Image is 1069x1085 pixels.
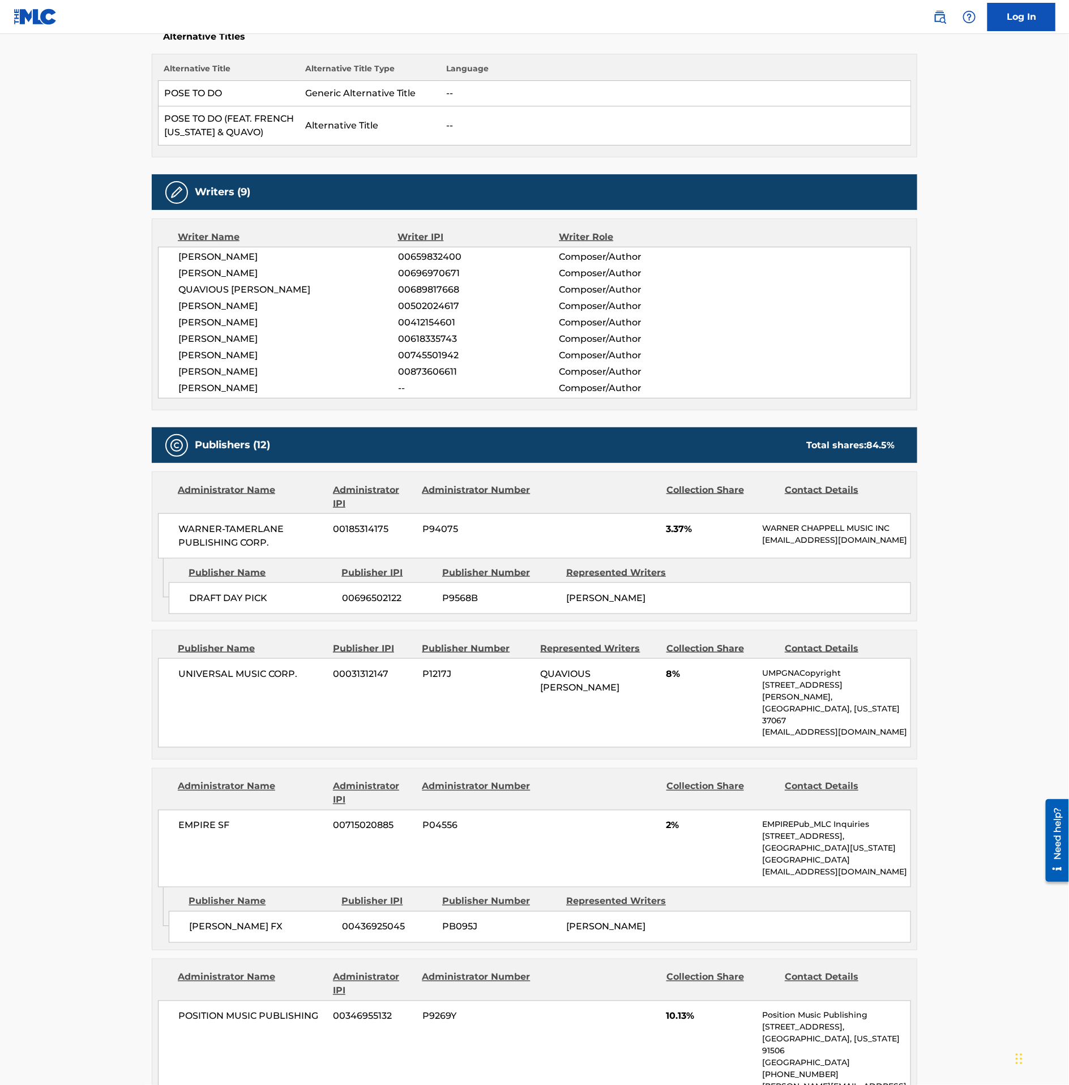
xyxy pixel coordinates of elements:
[763,843,910,855] p: [GEOGRAPHIC_DATA][US_STATE]
[14,8,57,25] img: MLC Logo
[441,63,911,81] th: Language
[398,283,559,297] span: 00689817668
[422,483,532,511] div: Administrator Number
[178,365,398,379] span: [PERSON_NAME]
[763,855,910,867] p: [GEOGRAPHIC_DATA]
[189,920,333,934] span: [PERSON_NAME] FX
[929,6,951,28] a: Public Search
[441,106,911,145] td: --
[178,316,398,329] span: [PERSON_NAME]
[333,483,413,511] div: Administrator IPI
[398,299,559,313] span: 00502024617
[300,106,441,145] td: Alternative Title
[178,642,324,655] div: Publisher Name
[559,230,705,244] div: Writer Role
[559,283,705,297] span: Composer/Author
[763,867,910,878] p: [EMAIL_ADDRESS][DOMAIN_NAME]
[422,819,532,833] span: P04556
[333,971,413,998] div: Administrator IPI
[342,591,434,605] span: 00696502122
[178,267,398,280] span: [PERSON_NAME]
[178,332,398,346] span: [PERSON_NAME]
[666,780,776,807] div: Collection Share
[666,483,776,511] div: Collection Share
[300,81,441,106] td: Generic Alternative Title
[785,780,895,807] div: Contact Details
[541,668,620,693] span: QUAVIOUS [PERSON_NAME]
[178,522,325,550] span: WARNER-TAMERLANE PUBLISHING CORP.
[442,566,558,580] div: Publisher Number
[189,895,333,908] div: Publisher Name
[785,971,895,998] div: Contact Details
[422,522,532,536] span: P94075
[666,819,754,833] span: 2%
[441,81,911,106] td: --
[666,642,776,655] div: Collection Share
[398,316,559,329] span: 00412154601
[933,10,947,24] img: search
[442,591,558,605] span: P9568B
[422,971,532,998] div: Administrator Number
[341,895,434,908] div: Publisher IPI
[422,780,532,807] div: Administrator Number
[559,316,705,329] span: Composer/Author
[195,439,270,452] h5: Publishers (12)
[159,106,300,145] td: POSE TO DO (FEAT. FRENCH [US_STATE] & QUAVO)
[333,522,414,536] span: 00185314175
[666,971,776,998] div: Collection Share
[763,1069,910,1081] p: [PHONE_NUMBER]
[566,895,682,908] div: Represented Writers
[178,299,398,313] span: [PERSON_NAME]
[398,381,559,395] span: --
[559,349,705,362] span: Composer/Author
[333,780,413,807] div: Administrator IPI
[333,667,414,681] span: 00031312147
[189,566,333,580] div: Publisher Name
[566,593,645,603] span: [PERSON_NAME]
[300,63,441,81] th: Alternative Title Type
[422,1010,532,1023] span: P9269Y
[159,81,300,106] td: POSE TO DO
[178,250,398,264] span: [PERSON_NAME]
[1012,1031,1069,1085] iframe: Chat Widget
[398,267,559,280] span: 00696970671
[178,349,398,362] span: [PERSON_NAME]
[159,63,300,81] th: Alternative Title
[559,250,705,264] span: Composer/Author
[666,667,754,681] span: 8%
[422,667,532,681] span: P1217J
[178,819,325,833] span: EMPIRE SF
[763,703,910,727] p: [GEOGRAPHIC_DATA], [US_STATE] 37067
[178,971,324,998] div: Administrator Name
[763,819,910,831] p: EMPIREPub_MLC Inquiries
[763,667,910,679] p: UMPGNACopyright
[559,381,705,395] span: Composer/Author
[763,1057,910,1069] p: [GEOGRAPHIC_DATA]
[763,1010,910,1022] p: Position Music Publishing
[958,6,981,28] div: Help
[785,483,895,511] div: Contact Details
[398,365,559,379] span: 00873606611
[189,591,333,605] span: DRAFT DAY PICK
[566,566,682,580] div: Represented Writers
[398,349,559,362] span: 00745501942
[178,1010,325,1023] span: POSITION MUSIC PUBLISHING
[763,1022,910,1033] p: [STREET_ADDRESS],
[333,642,413,655] div: Publisher IPI
[341,566,434,580] div: Publisher IPI
[785,642,895,655] div: Contact Details
[541,642,658,655] div: Represented Writers
[170,186,183,199] img: Writers
[178,780,324,807] div: Administrator Name
[178,283,398,297] span: QUAVIOUS [PERSON_NAME]
[170,439,183,452] img: Publishers
[763,534,910,546] p: [EMAIL_ADDRESS][DOMAIN_NAME]
[763,522,910,534] p: WARNER CHAPPELL MUSIC INC
[195,186,250,199] h5: Writers (9)
[763,727,910,739] p: [EMAIL_ADDRESS][DOMAIN_NAME]
[566,921,645,932] span: [PERSON_NAME]
[559,299,705,313] span: Composer/Author
[559,365,705,379] span: Composer/Author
